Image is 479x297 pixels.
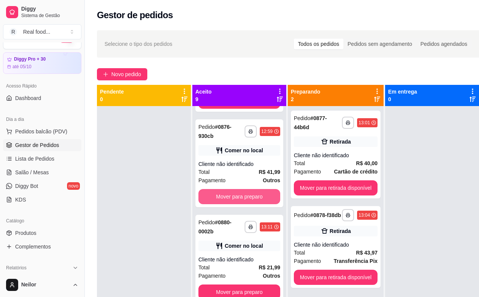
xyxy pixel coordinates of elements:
a: Lista de Pedidos [3,153,81,165]
strong: R$ 40,00 [356,160,378,166]
div: Catálogo [3,215,81,227]
span: Pedido [198,219,215,225]
p: 0 [388,95,417,103]
span: Pedidos balcão (PDV) [15,128,67,135]
div: Cliente não identificado [294,241,378,249]
span: Gestor de Pedidos [15,141,59,149]
a: Diggy Botnovo [3,180,81,192]
span: R [9,28,17,36]
span: Pagamento [294,257,321,265]
span: Pagamento [294,167,321,176]
button: Mover para retirada disponível [294,270,378,285]
span: KDS [15,196,26,203]
span: Total [294,159,305,167]
span: Pedido [294,212,310,218]
div: 13:01 [359,120,370,126]
strong: Transferência Pix [334,258,378,264]
article: Diggy Pro + 30 [14,56,46,62]
span: Pagamento [198,176,226,184]
p: Pendente [100,88,124,95]
span: Diggy Bot [15,182,38,190]
div: Dia a dia [3,113,81,125]
button: Mover para retirada disponível [294,180,378,195]
div: 13:04 [359,212,370,218]
div: Todos os pedidos [294,39,343,49]
p: 9 [195,95,212,103]
strong: R$ 41,99 [259,169,280,175]
a: Complementos [3,241,81,253]
button: Neilor [3,276,81,294]
div: Pedidos agendados [416,39,471,49]
div: Cliente não identificado [198,160,280,168]
span: Total [198,263,210,272]
div: Pedidos sem agendamento [343,39,416,49]
strong: Outros [263,273,280,279]
div: Cliente não identificado [294,152,378,159]
span: Sistema de Gestão [21,13,78,19]
span: Pagamento [198,272,226,280]
div: Retirada [330,138,351,145]
span: Neilor [21,281,69,288]
strong: # 0880-0002b [198,219,231,234]
p: Em entrega [388,88,417,95]
article: até 05/10 [12,64,31,70]
h2: Gestor de pedidos [97,9,173,21]
span: Total [198,168,210,176]
strong: R$ 43,97 [356,250,378,256]
p: Preparando [291,88,320,95]
span: Total [294,249,305,257]
span: Produtos [15,229,36,237]
span: Salão / Mesas [15,169,49,176]
button: Pedidos balcão (PDV) [3,125,81,138]
span: Relatórios [6,265,27,271]
div: Acesso Rápido [3,80,81,92]
strong: Outros [263,177,280,183]
strong: R$ 21,99 [259,264,280,270]
button: Mover para preparo [198,189,280,204]
a: KDS [3,194,81,206]
button: Novo pedido [97,68,147,80]
div: Cliente não identificado [198,256,280,263]
span: Complementos [15,243,51,250]
div: 12:59 [261,128,273,134]
strong: # 0878-f38db [310,212,341,218]
span: Pedido [294,115,310,121]
strong: # 0877-44b6d [294,115,327,130]
span: Pedido [198,124,215,130]
button: Select a team [3,24,81,39]
strong: Cartão de crédito [334,169,378,175]
p: 0 [100,95,124,103]
a: Gestor de Pedidos [3,139,81,151]
div: 13:11 [261,224,273,230]
a: DiggySistema de Gestão [3,3,81,21]
a: Produtos [3,227,81,239]
span: Dashboard [15,94,41,102]
div: Retirada [330,227,351,235]
span: Lista de Pedidos [15,155,55,163]
a: Salão / Mesas [3,166,81,178]
div: Real food ... [23,28,50,36]
div: Comer no local [225,147,263,154]
p: Aceito [195,88,212,95]
a: Dashboard [3,92,81,104]
span: Novo pedido [111,70,141,78]
div: Comer no local [225,242,263,250]
span: plus [103,72,108,77]
strong: # 0876-930cb [198,124,231,139]
p: 2 [291,95,320,103]
span: Selecione o tipo dos pedidos [105,40,172,48]
span: Diggy [21,6,78,13]
a: Diggy Pro + 30até 05/10 [3,52,81,74]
